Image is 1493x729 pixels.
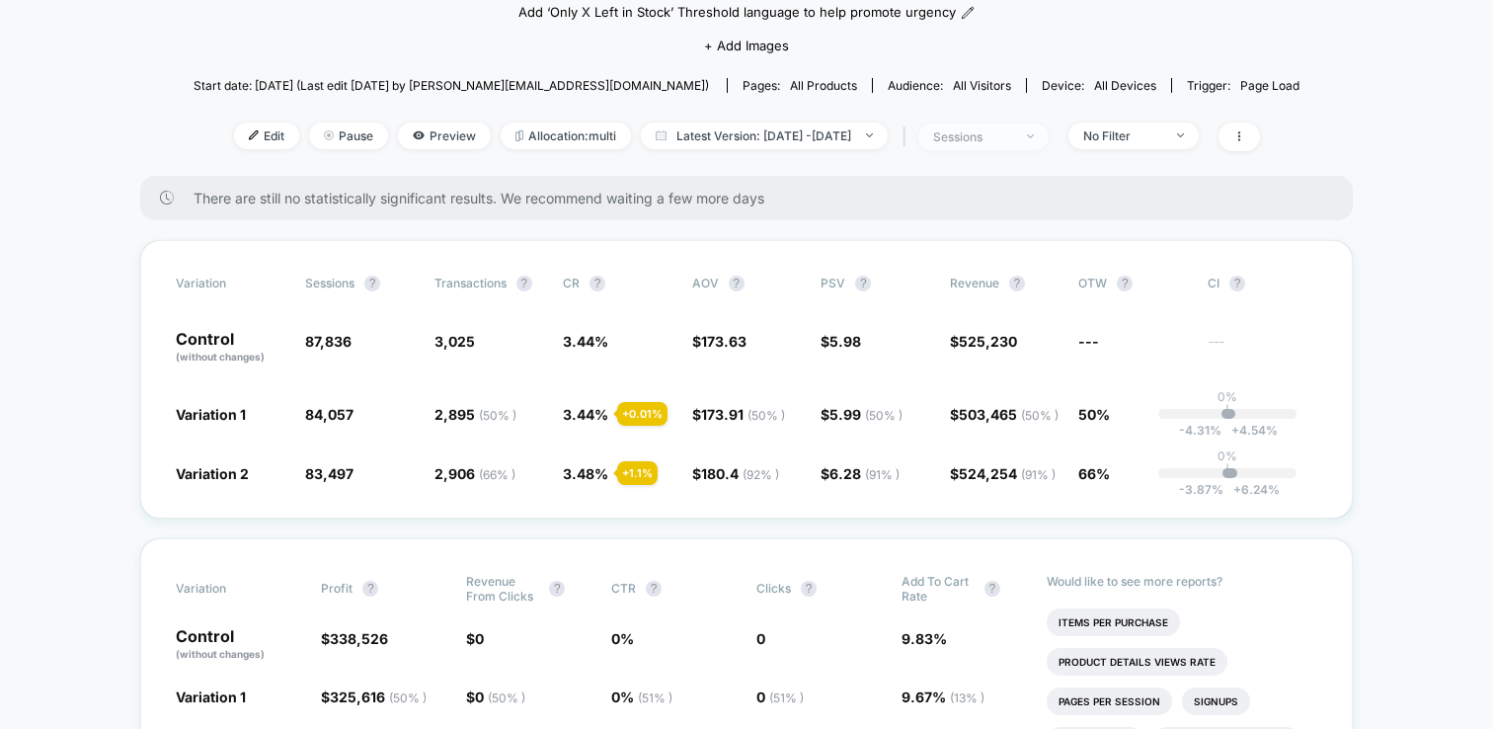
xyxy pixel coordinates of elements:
button: ? [1009,276,1025,291]
span: -4.31 % [1179,423,1221,438]
span: 66% [1078,465,1110,482]
span: 3.48 % [563,465,608,482]
span: Start date: [DATE] (Last edit [DATE] by [PERSON_NAME][EMAIL_ADDRESS][DOMAIN_NAME]) [194,78,709,93]
span: ( 50 % ) [1021,408,1059,423]
button: ? [855,276,871,291]
span: 0 [756,630,765,647]
span: Sessions [305,276,354,290]
span: 173.91 [701,406,785,423]
span: CI [1208,276,1316,291]
span: 3.44 % [563,406,608,423]
p: | [1225,404,1229,419]
span: 2,895 [434,406,516,423]
span: AOV [692,276,719,290]
li: Items Per Purchase [1047,608,1180,636]
p: Control [176,628,301,662]
span: OTW [1078,276,1187,291]
span: ( 91 % ) [865,467,900,482]
img: end [324,130,334,140]
img: end [866,133,873,137]
span: ( 50 % ) [488,690,525,705]
span: 325,616 [330,688,427,705]
span: ( 66 % ) [479,467,515,482]
p: Would like to see more reports? [1047,574,1317,589]
span: 9.67 % [902,688,984,705]
span: ( 50 % ) [865,408,903,423]
span: Transactions [434,276,507,290]
span: 6.28 [829,465,900,482]
span: + [1233,482,1241,497]
li: Pages Per Session [1047,688,1172,715]
span: Allocation: multi [501,122,631,149]
span: CR [563,276,580,290]
span: $ [821,333,861,350]
span: PSV [821,276,845,290]
span: -3.87 % [1179,482,1223,497]
span: $ [692,333,746,350]
span: all products [790,78,857,93]
button: ? [984,581,1000,597]
span: Variation [176,574,284,604]
button: ? [1117,276,1133,291]
span: 87,836 [305,333,352,350]
span: ( 51 % ) [769,690,804,705]
span: Latest Version: [DATE] - [DATE] [641,122,888,149]
span: 84,057 [305,406,354,423]
span: 0 [756,688,804,705]
span: ( 51 % ) [638,690,672,705]
span: $ [692,406,785,423]
div: Trigger: [1187,78,1299,93]
span: (without changes) [176,648,265,660]
span: CTR [611,581,636,596]
p: 0% [1218,448,1237,463]
span: 5.98 [829,333,861,350]
span: 338,526 [330,630,388,647]
button: ? [516,276,532,291]
span: ( 50 % ) [389,690,427,705]
button: ? [589,276,605,291]
img: edit [249,130,259,140]
div: Audience: [888,78,1011,93]
span: Preview [398,122,491,149]
span: $ [821,406,903,423]
span: 4.54 % [1221,423,1278,438]
button: ? [549,581,565,597]
span: Edit [234,122,299,149]
span: 0 % [611,688,672,705]
p: 0% [1218,389,1237,404]
div: + 1.1 % [617,461,658,485]
div: Pages: [743,78,857,93]
span: 3.44 % [563,333,608,350]
span: Variation [176,276,284,291]
button: ? [646,581,662,597]
li: Signups [1182,688,1250,715]
span: Device: [1026,78,1171,93]
span: $ [466,630,484,647]
span: Clicks [756,581,791,596]
span: Add To Cart Rate [902,574,975,604]
span: $ [321,688,427,705]
span: 503,465 [959,406,1059,423]
span: 2,906 [434,465,515,482]
span: --- [1208,336,1317,364]
div: No Filter [1083,128,1162,143]
span: ( 50 % ) [479,408,516,423]
span: Page Load [1240,78,1299,93]
span: $ [321,630,388,647]
span: 6.24 % [1223,482,1280,497]
span: 3,025 [434,333,475,350]
span: 524,254 [959,465,1056,482]
button: ? [362,581,378,597]
span: $ [466,688,525,705]
p: | [1225,463,1229,478]
img: rebalance [515,130,523,141]
span: 0 % [611,630,634,647]
span: Variation 1 [176,406,246,423]
span: all devices [1094,78,1156,93]
span: Revenue From Clicks [466,574,539,604]
span: 5.99 [829,406,903,423]
span: Profit [321,581,353,596]
span: 0 [475,688,525,705]
button: ? [801,581,817,597]
img: calendar [656,130,667,140]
